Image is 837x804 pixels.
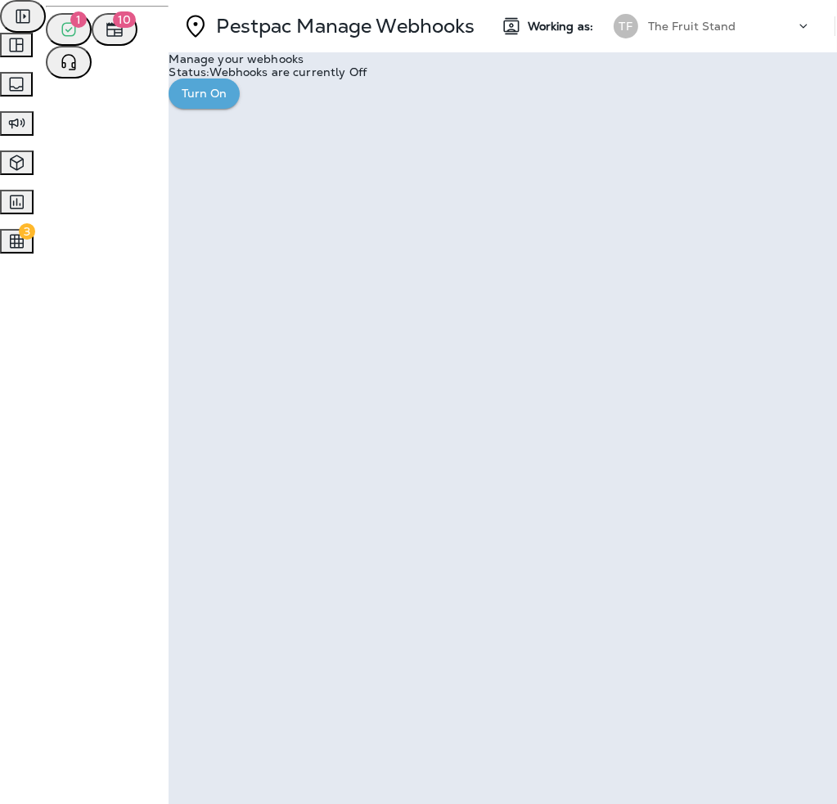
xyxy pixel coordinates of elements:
span: 3 [19,223,35,240]
p: Status: Webhooks are currently Off [169,65,837,79]
button: 10 [92,13,137,46]
span: Working as: [528,20,597,34]
p: Pestpac Manage Webhooks [209,14,475,38]
span: 10 [113,11,136,28]
p: Manage your webhooks [169,52,837,65]
button: 1 [46,13,92,46]
p: The Fruit Stand [648,20,736,33]
div: TF [614,14,638,38]
button: Turn On [169,79,240,109]
span: 1 [70,11,87,28]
